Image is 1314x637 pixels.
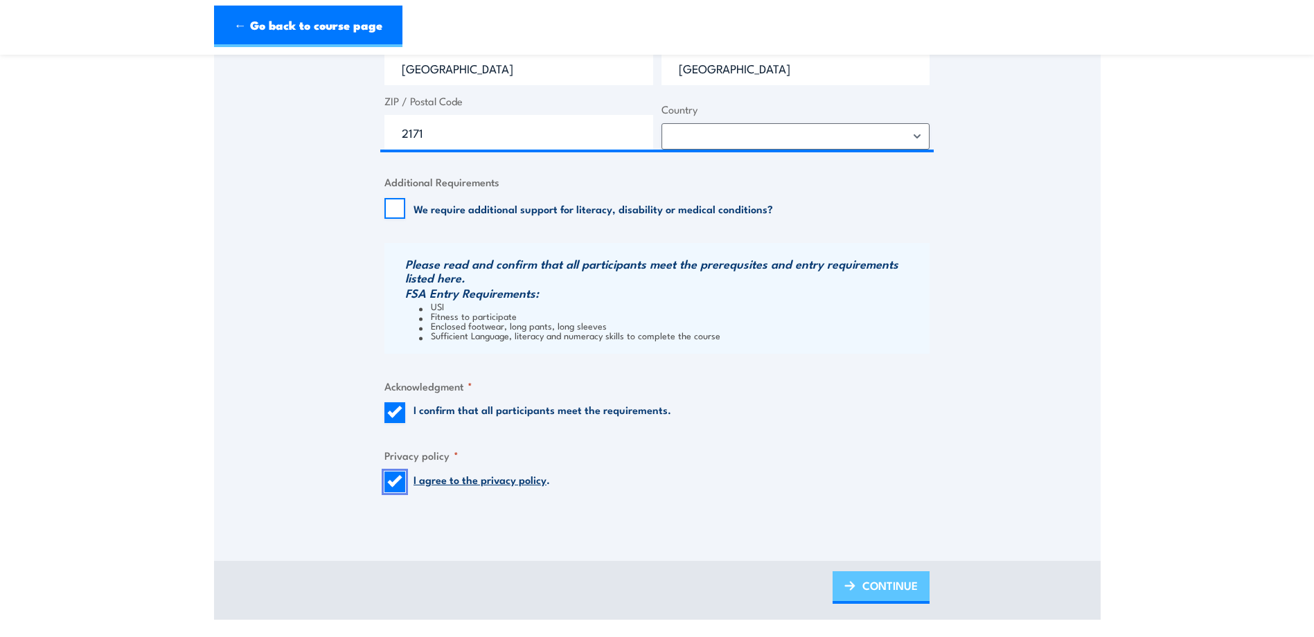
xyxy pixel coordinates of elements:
[384,447,459,463] legend: Privacy policy
[414,201,773,215] label: We require additional support for literacy, disability or medical conditions?
[405,286,926,300] h3: FSA Entry Requirements:
[662,102,930,118] label: Country
[862,567,918,604] span: CONTINUE
[414,472,547,487] a: I agree to the privacy policy
[414,402,671,423] label: I confirm that all participants meet the requirements.
[384,93,653,109] label: ZIP / Postal Code
[419,321,926,330] li: Enclosed footwear, long pants, long sleeves
[384,378,472,394] legend: Acknowledgment
[419,311,926,321] li: Fitness to participate
[214,6,402,47] a: ← Go back to course page
[405,257,926,285] h3: Please read and confirm that all participants meet the prerequsites and entry requirements listed...
[419,330,926,340] li: Sufficient Language, literacy and numeracy skills to complete the course
[419,301,926,311] li: USI
[414,472,550,492] label: .
[384,174,499,190] legend: Additional Requirements
[833,571,930,604] a: CONTINUE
